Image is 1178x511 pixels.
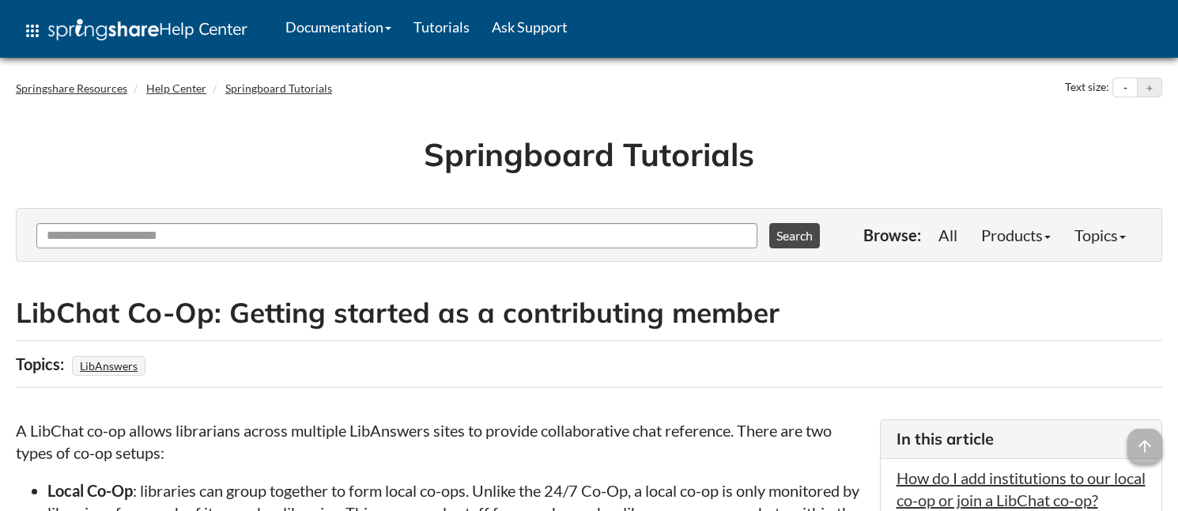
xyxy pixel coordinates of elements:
button: Increase text size [1138,78,1161,97]
a: Documentation [274,7,402,47]
a: Springshare Resources [16,81,127,95]
p: Browse: [863,224,921,246]
span: arrow_upward [1127,429,1162,464]
div: Topics: [16,349,68,379]
a: Topics [1063,219,1138,251]
span: Help Center [159,18,247,39]
div: Text size: [1062,78,1112,98]
h2: LibChat Co-Op: Getting started as a contributing member [16,293,1162,332]
p: A LibChat co-op allows librarians across multiple LibAnswers sites to provide collaborative chat ... [16,419,864,464]
button: Search [769,223,820,248]
a: arrow_upward [1127,430,1162,449]
a: Ask Support [481,7,579,47]
span: apps [23,21,42,40]
strong: Local Co-Op [47,481,133,500]
a: Tutorials [402,7,481,47]
a: How do I add institutions to our local co-op or join a LibChat co-op? [897,468,1146,509]
a: All [927,219,969,251]
img: Springshare [48,19,159,40]
a: LibAnswers [77,354,140,377]
a: apps Help Center [12,7,259,55]
a: Springboard Tutorials [225,81,332,95]
a: Products [969,219,1063,251]
h1: Springboard Tutorials [28,132,1150,176]
a: Help Center [146,81,206,95]
button: Decrease text size [1113,78,1137,97]
h3: In this article [897,428,1146,450]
